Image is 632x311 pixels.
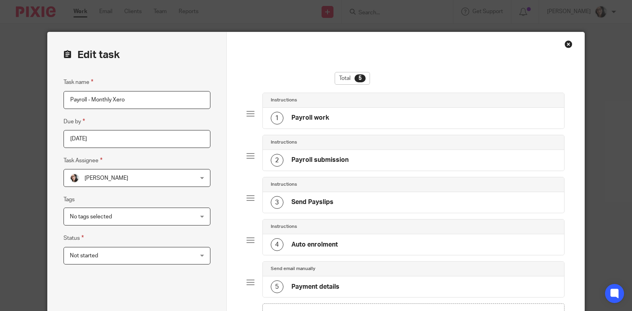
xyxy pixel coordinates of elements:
h4: Send email manually [271,266,315,272]
label: Tags [64,196,75,204]
h4: Send Payslips [291,198,333,206]
div: Total [335,72,370,85]
h4: Instructions [271,224,297,230]
h4: Instructions [271,139,297,146]
span: Not started [70,253,98,259]
h4: Instructions [271,181,297,188]
input: Pick a date [64,130,210,148]
div: 1 [271,112,283,124]
div: 2 [271,154,283,167]
div: 3 [271,196,283,209]
label: Task Assignee [64,156,102,165]
h4: Auto enrolment [291,241,338,249]
h4: Instructions [271,97,297,103]
label: Due by [64,117,85,126]
div: 5 [355,74,366,82]
h4: Payroll submission [291,156,349,164]
img: me%20(1).jpg [70,173,79,183]
h4: Payroll work [291,114,329,122]
label: Task name [64,78,93,87]
span: No tags selected [70,214,112,220]
label: Status [64,233,84,243]
div: 4 [271,238,283,251]
div: 5 [271,280,283,293]
span: [PERSON_NAME] [85,175,128,181]
div: Close this dialog window [565,40,572,48]
h4: Payment details [291,283,339,291]
h2: Edit task [64,48,210,62]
